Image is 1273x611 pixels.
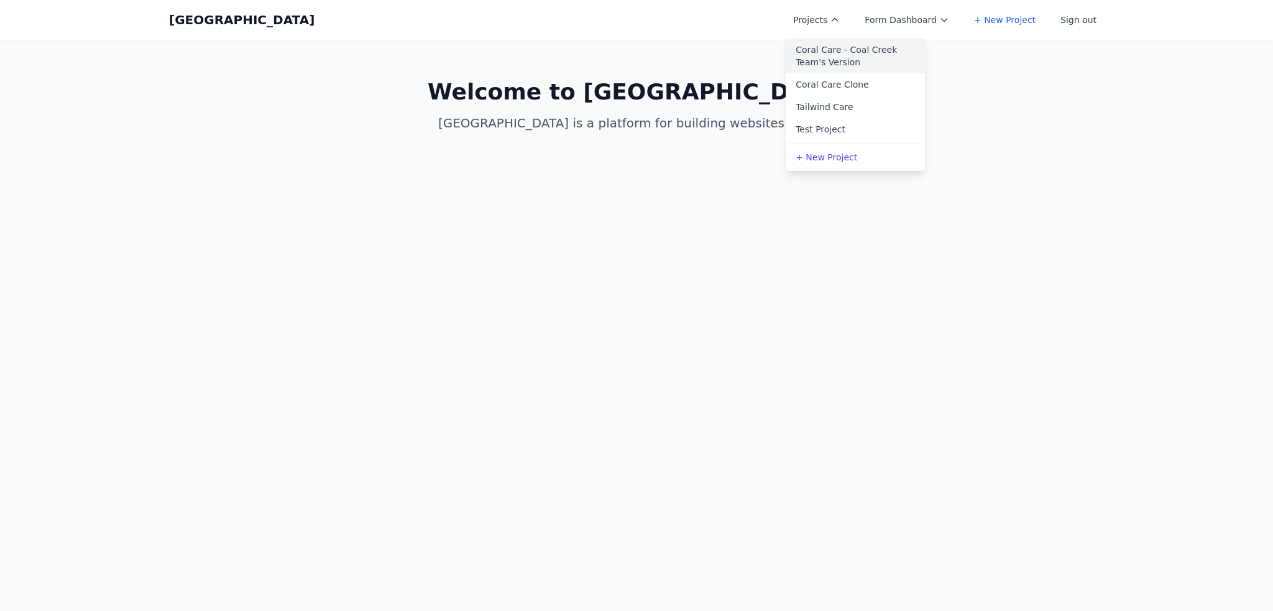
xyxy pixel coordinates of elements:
h1: Welcome to [GEOGRAPHIC_DATA] [398,80,875,104]
a: Coral Care Clone [786,73,925,96]
a: Coral Care - Coal Creek Team's Version [786,39,925,73]
button: Sign out [1053,9,1104,31]
button: Projects [786,9,847,31]
a: [GEOGRAPHIC_DATA] [169,11,315,29]
a: + New Project [967,9,1043,31]
a: Test Project [786,118,925,140]
button: Form Dashboard [857,9,957,31]
a: + New Project [786,146,925,168]
a: Tailwind Care [786,96,925,118]
p: [GEOGRAPHIC_DATA] is a platform for building websites with AI. [398,114,875,132]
